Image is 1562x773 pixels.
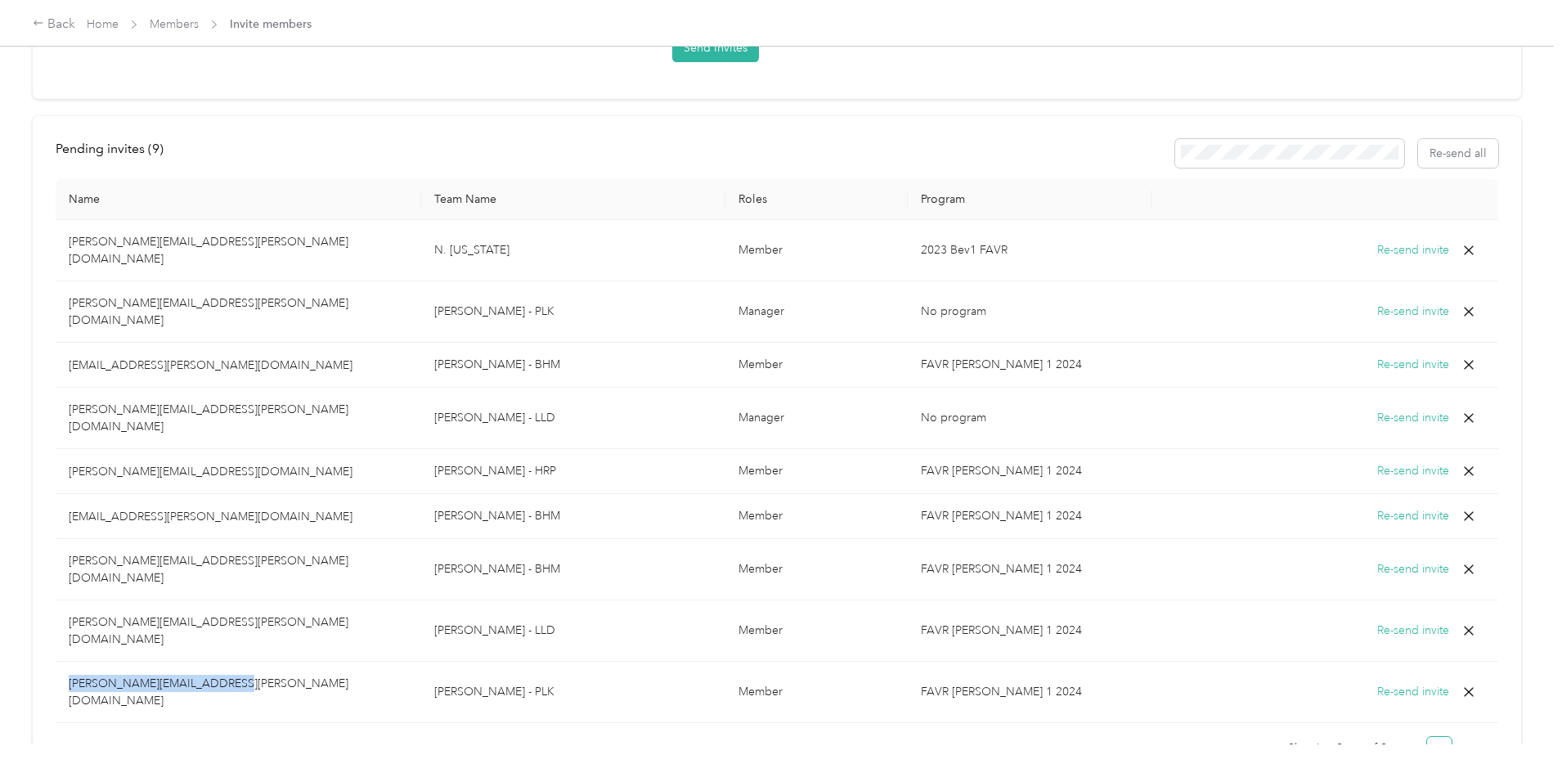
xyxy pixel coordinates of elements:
[56,179,421,220] th: Name
[738,685,783,699] span: Member
[921,357,1082,371] span: FAVR [PERSON_NAME] 1 2024
[1394,736,1420,762] button: left
[69,613,408,648] p: [PERSON_NAME][EMAIL_ADDRESS][PERSON_NAME][DOMAIN_NAME]
[1394,736,1420,762] li: Previous Page
[434,509,560,523] span: [PERSON_NAME] - BHM
[56,139,1498,168] div: info-bar
[434,685,554,699] span: [PERSON_NAME] - PLK
[69,357,408,374] p: [EMAIL_ADDRESS][PERSON_NAME][DOMAIN_NAME]
[69,508,408,525] p: [EMAIL_ADDRESS][PERSON_NAME][DOMAIN_NAME]
[434,562,560,576] span: [PERSON_NAME] - BHM
[421,179,725,220] th: Team Name
[738,509,783,523] span: Member
[33,15,75,34] div: Back
[434,304,554,318] span: [PERSON_NAME] - PLK
[1377,507,1449,525] button: Re-send invite
[738,304,784,318] span: Manager
[434,464,556,478] span: [PERSON_NAME] - HRP
[230,16,312,33] span: Invite members
[69,401,408,435] p: [PERSON_NAME][EMAIL_ADDRESS][PERSON_NAME][DOMAIN_NAME]
[921,685,1082,699] span: FAVR [PERSON_NAME] 1 2024
[69,233,408,267] p: [PERSON_NAME][EMAIL_ADDRESS][PERSON_NAME][DOMAIN_NAME]
[1175,139,1499,168] div: Resend all invitations
[725,179,908,220] th: Roles
[87,17,119,31] a: Home
[56,139,175,168] div: left-menu
[1377,683,1449,701] button: Re-send invite
[738,243,783,257] span: Member
[921,304,986,318] span: No program
[1377,356,1449,374] button: Re-send invite
[921,623,1082,637] span: FAVR [PERSON_NAME] 1 2024
[69,552,408,586] p: [PERSON_NAME][EMAIL_ADDRESS][PERSON_NAME][DOMAIN_NAME]
[1377,409,1449,427] button: Re-send invite
[908,179,1151,220] th: Program
[921,464,1082,478] span: FAVR [PERSON_NAME] 1 2024
[738,411,784,425] span: Manager
[69,463,408,480] p: [PERSON_NAME][EMAIL_ADDRESS][DOMAIN_NAME]
[738,623,783,637] span: Member
[1288,736,1387,761] span: Showing 9 out of 9
[434,357,560,371] span: [PERSON_NAME] - BHM
[738,357,783,371] span: Member
[672,34,759,62] button: Send Invites
[921,243,1008,257] span: 2023 Bev1 FAVR
[434,243,509,257] span: N. [US_STATE]
[150,17,199,31] a: Members
[738,464,783,478] span: Member
[738,562,783,576] span: Member
[69,675,408,709] p: [PERSON_NAME][EMAIL_ADDRESS][PERSON_NAME][DOMAIN_NAME]
[1377,462,1449,480] button: Re-send invite
[434,411,555,425] span: [PERSON_NAME] - LLD
[1427,737,1452,762] a: 1
[434,623,555,637] span: [PERSON_NAME] - LLD
[1426,736,1452,762] li: 1
[69,294,408,329] p: [PERSON_NAME][EMAIL_ADDRESS][PERSON_NAME][DOMAIN_NAME]
[1470,681,1562,773] iframe: Everlance-gr Chat Button Frame
[921,562,1082,576] span: FAVR [PERSON_NAME] 1 2024
[921,411,986,425] span: No program
[1377,241,1449,259] button: Re-send invite
[1377,303,1449,321] button: Re-send invite
[56,141,164,156] span: Pending invites
[148,141,164,156] span: ( 9 )
[921,509,1082,523] span: FAVR [PERSON_NAME] 1 2024
[1377,560,1449,578] button: Re-send invite
[1377,622,1449,640] button: Re-send invite
[1418,139,1498,168] button: Re-send all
